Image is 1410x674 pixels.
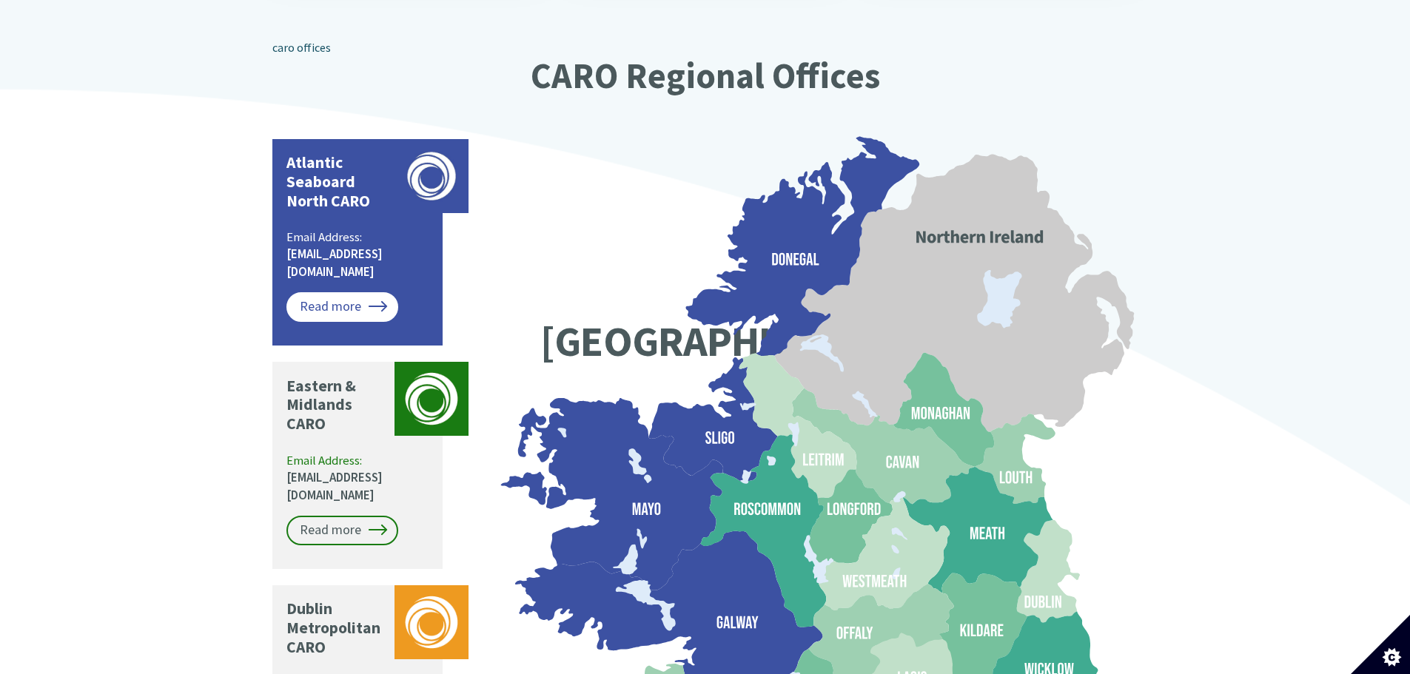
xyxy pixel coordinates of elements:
[286,377,387,434] p: Eastern & Midlands CARO
[286,469,383,503] a: [EMAIL_ADDRESS][DOMAIN_NAME]
[286,246,383,280] a: [EMAIL_ADDRESS][DOMAIN_NAME]
[272,40,331,55] a: caro offices
[286,292,398,322] a: Read more
[286,516,398,545] a: Read more
[540,314,919,368] text: [GEOGRAPHIC_DATA]
[286,452,431,505] p: Email Address:
[286,153,387,211] p: Atlantic Seaboard North CARO
[1351,615,1410,674] button: Set cookie preferences
[286,229,431,281] p: Email Address:
[286,599,387,657] p: Dublin Metropolitan CARO
[272,56,1138,95] h2: CARO Regional Offices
